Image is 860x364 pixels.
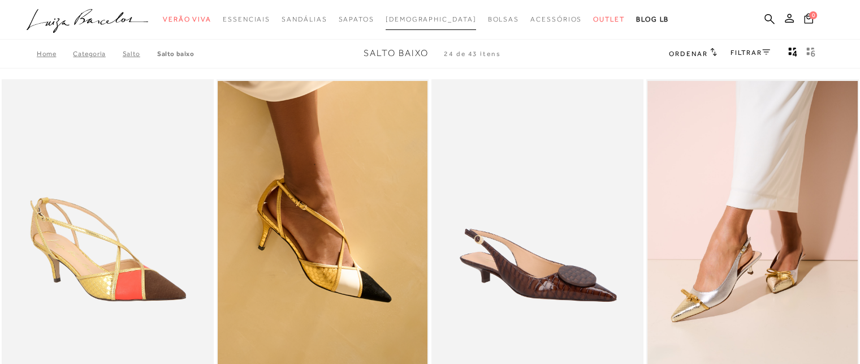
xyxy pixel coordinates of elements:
[163,9,211,30] a: categoryNavScreenReaderText
[530,15,582,23] span: Acessórios
[223,15,270,23] span: Essenciais
[530,9,582,30] a: categoryNavScreenReaderText
[669,50,707,58] span: Ordenar
[487,15,519,23] span: Bolsas
[364,48,429,58] span: Salto Baixo
[801,12,816,28] button: 0
[282,15,327,23] span: Sandálias
[785,46,801,61] button: Mostrar 4 produtos por linha
[123,50,157,58] a: Salto
[386,15,477,23] span: [DEMOGRAPHIC_DATA]
[73,50,122,58] a: Categoria
[163,15,211,23] span: Verão Viva
[636,9,669,30] a: BLOG LB
[487,9,519,30] a: categoryNavScreenReaderText
[803,46,819,61] button: gridText6Desc
[636,15,669,23] span: BLOG LB
[809,11,817,19] span: 0
[223,9,270,30] a: categoryNavScreenReaderText
[386,9,477,30] a: noSubCategoriesText
[37,50,73,58] a: Home
[731,49,770,57] a: FILTRAR
[338,9,374,30] a: categoryNavScreenReaderText
[157,50,195,58] a: Salto Baixo
[338,15,374,23] span: Sapatos
[282,9,327,30] a: categoryNavScreenReaderText
[593,15,625,23] span: Outlet
[444,50,501,58] span: 24 de 43 itens
[593,9,625,30] a: categoryNavScreenReaderText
